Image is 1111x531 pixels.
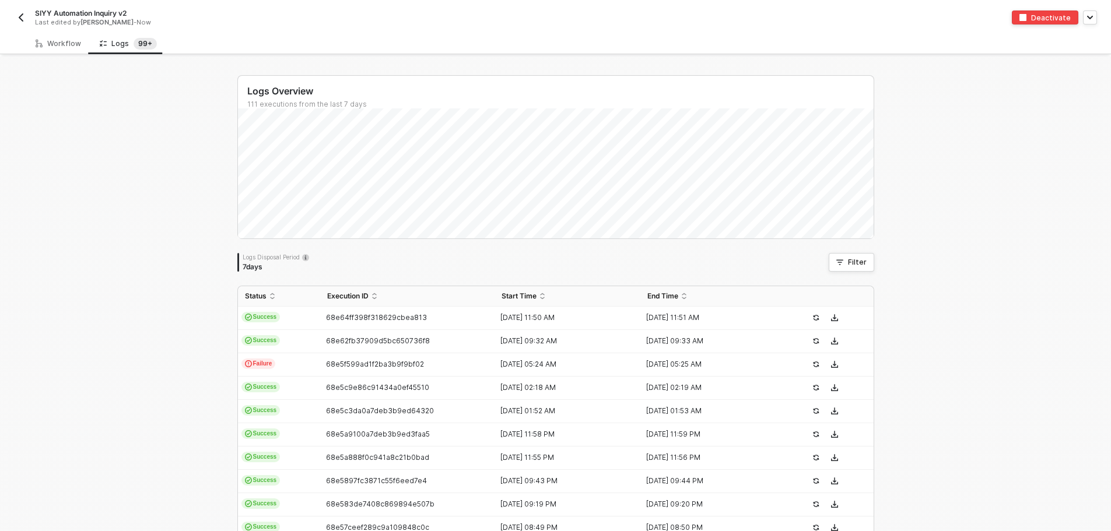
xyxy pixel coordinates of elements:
div: Deactivate [1031,13,1071,23]
span: Status [245,291,267,301]
div: [DATE] 11:59 PM [640,430,777,439]
span: Failure [241,358,276,369]
span: 68e62fb37909d5bc650736f8 [326,336,430,345]
span: 68e583de7408c869894e507b [326,500,434,508]
span: icon-cards [245,407,252,414]
div: Workflow [36,39,81,48]
span: icon-success-page [812,524,819,531]
th: Execution ID [320,286,495,307]
div: Logs Disposal Period [243,253,309,261]
span: 68e5a9100a7deb3b9ed3faa5 [326,430,430,438]
div: [DATE] 01:53 AM [640,406,777,416]
span: 68e5c9e86c91434a0ef45510 [326,383,429,392]
span: Success [241,475,281,486]
span: icon-exclamation [245,360,252,367]
span: Start Time [502,291,537,301]
div: Logs Overview [247,85,874,97]
div: [DATE] 09:33 AM [640,336,777,346]
span: icon-cards [245,337,252,344]
div: [DATE] 05:25 AM [640,360,777,369]
div: Logs [100,38,157,50]
div: [DATE] 09:32 AM [495,336,631,346]
div: 111 executions from the last 7 days [247,100,874,109]
span: icon-success-page [812,407,819,414]
span: icon-cards [245,384,252,391]
span: icon-success-page [812,337,819,344]
span: icon-success-page [812,314,819,321]
span: End Time [647,291,678,301]
span: [PERSON_NAME] [80,18,134,26]
span: icon-cards [245,314,252,321]
span: icon-cards [245,500,252,507]
span: Success [241,428,281,439]
span: icon-download [831,454,838,461]
div: [DATE] 02:18 AM [495,383,631,392]
span: icon-cards [245,523,252,530]
span: 68e5a888f0c941a8c21b0bad [326,453,429,462]
span: icon-cards [245,430,252,437]
button: Filter [829,253,874,272]
span: 68e64ff398f318629cbea813 [326,313,427,322]
span: icon-download [831,524,838,531]
span: 68e5c3da0a7deb3b9ed64320 [326,406,434,415]
span: 68e5897fc3871c55f6eed7e4 [326,476,427,485]
span: SIYY Automation Inquiry v2 [35,8,127,18]
div: [DATE] 11:58 PM [495,430,631,439]
span: icon-cards [245,453,252,460]
span: icon-download [831,314,838,321]
div: Filter [848,258,867,267]
div: [DATE] 09:19 PM [495,500,631,509]
span: 68e5f599ad1f2ba3b9f9bf02 [326,360,424,368]
span: Success [241,312,281,322]
th: Status [238,286,320,307]
th: End Time [640,286,786,307]
span: icon-download [831,407,838,414]
span: icon-download [831,337,838,344]
span: icon-success-page [812,501,819,508]
div: [DATE] 05:24 AM [495,360,631,369]
span: Success [241,405,281,416]
div: [DATE] 09:43 PM [495,476,631,486]
span: icon-download [831,431,838,438]
span: icon-download [831,477,838,484]
span: icon-download [831,361,838,368]
div: Last edited by - Now [35,18,529,27]
div: [DATE] 09:44 PM [640,476,777,486]
span: icon-success-page [812,477,819,484]
span: icon-success-page [812,361,819,368]
span: icon-success-page [812,384,819,391]
div: [DATE] 11:51 AM [640,313,777,322]
span: Execution ID [327,291,369,301]
button: back [14,10,28,24]
img: deactivate [1019,14,1026,21]
span: Success [241,382,281,392]
span: icon-download [831,501,838,508]
th: Start Time [495,286,640,307]
span: icon-cards [245,477,252,484]
span: icon-download [831,384,838,391]
div: [DATE] 09:20 PM [640,500,777,509]
span: icon-success-page [812,431,819,438]
div: [DATE] 11:50 AM [495,313,631,322]
span: Success [241,498,281,509]
sup: 111 [134,38,157,50]
span: Success [241,452,281,462]
div: [DATE] 01:52 AM [495,406,631,416]
div: [DATE] 11:55 PM [495,453,631,462]
div: [DATE] 11:56 PM [640,453,777,462]
span: Success [241,335,281,346]
button: deactivateDeactivate [1012,10,1078,24]
img: back [16,13,26,22]
div: 7 days [243,262,309,272]
div: [DATE] 02:19 AM [640,383,777,392]
span: icon-success-page [812,454,819,461]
